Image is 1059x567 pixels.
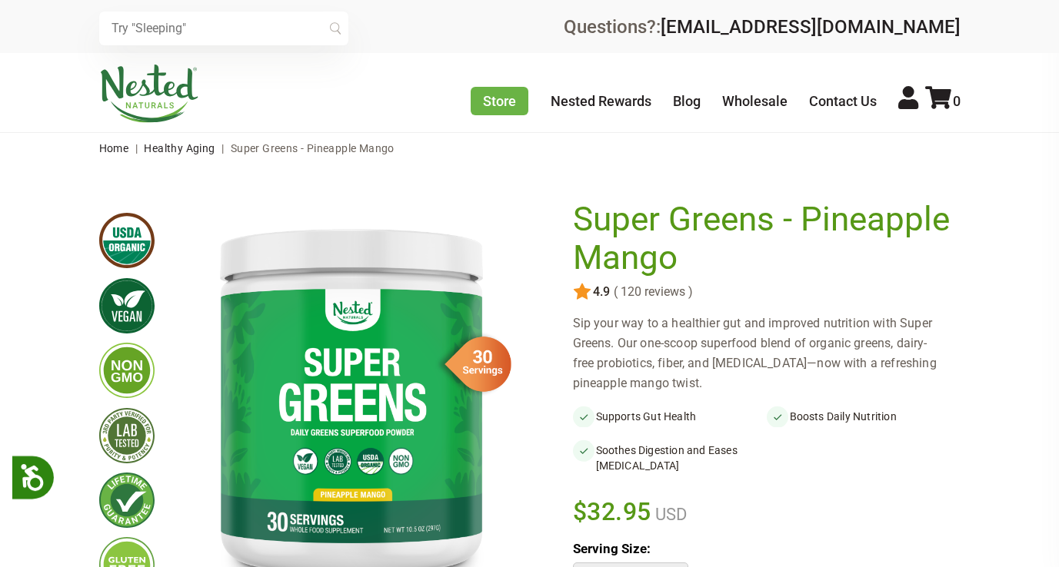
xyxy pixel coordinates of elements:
a: Store [471,87,528,115]
span: ( 120 reviews ) [610,285,693,299]
span: USD [651,505,687,524]
a: Healthy Aging [144,142,215,154]
h1: Super Greens - Pineapple Mango [573,201,953,277]
img: sg-servings-30.png [435,331,511,397]
a: Nested Rewards [551,93,651,109]
img: lifetimeguarantee [99,472,155,528]
span: $32.95 [573,495,652,529]
img: usdaorganic [99,213,155,268]
input: Try "Sleeping" [99,12,348,45]
span: Super Greens - Pineapple Mango [231,142,395,154]
img: Nested Naturals [99,65,199,123]
span: 4.9 [591,285,610,299]
li: Boosts Daily Nutrition [767,406,961,427]
span: | [218,142,228,154]
a: Wholesale [722,93,788,109]
a: 0 [925,93,961,109]
b: Serving Size: [573,541,651,556]
a: [EMAIL_ADDRESS][DOMAIN_NAME] [661,16,961,38]
div: Sip your way to a healthier gut and improved nutrition with Super Greens. Our one-scoop superfood... [573,313,961,393]
span: 0 [953,93,961,109]
a: Contact Us [809,93,877,109]
nav: breadcrumbs [99,133,961,164]
a: Blog [673,93,701,109]
img: gmofree [99,343,155,398]
a: Home [99,142,129,154]
li: Supports Gut Health [573,406,767,427]
span: | [132,142,142,154]
li: Soothes Digestion and Eases [MEDICAL_DATA] [573,439,767,476]
img: star.svg [573,283,591,301]
img: thirdpartytested [99,408,155,463]
img: vegan [99,278,155,333]
div: Questions?: [564,18,961,36]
